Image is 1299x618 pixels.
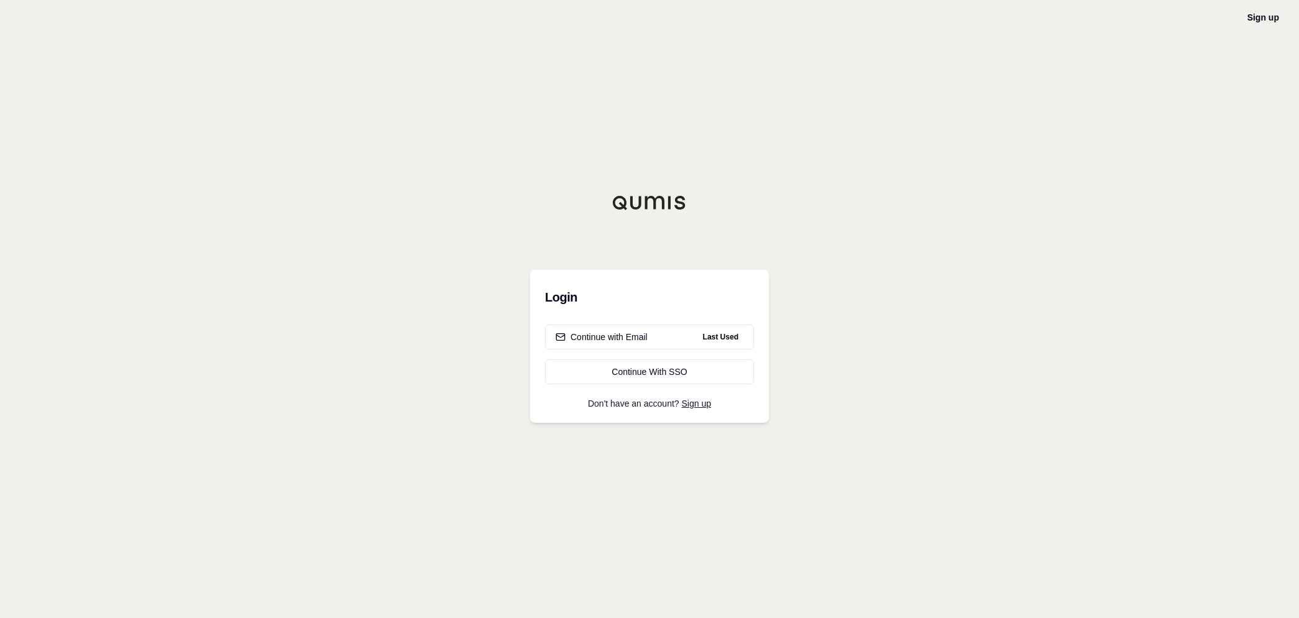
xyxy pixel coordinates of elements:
a: Sign up [682,399,711,408]
a: Continue With SSO [545,359,754,384]
h3: Login [545,285,754,310]
img: Qumis [612,195,687,210]
div: Continue With SSO [556,366,743,378]
span: Last Used [698,330,743,344]
button: Continue with EmailLast Used [545,325,754,349]
a: Sign up [1247,12,1279,22]
p: Don't have an account? [545,399,754,408]
div: Continue with Email [556,331,648,343]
